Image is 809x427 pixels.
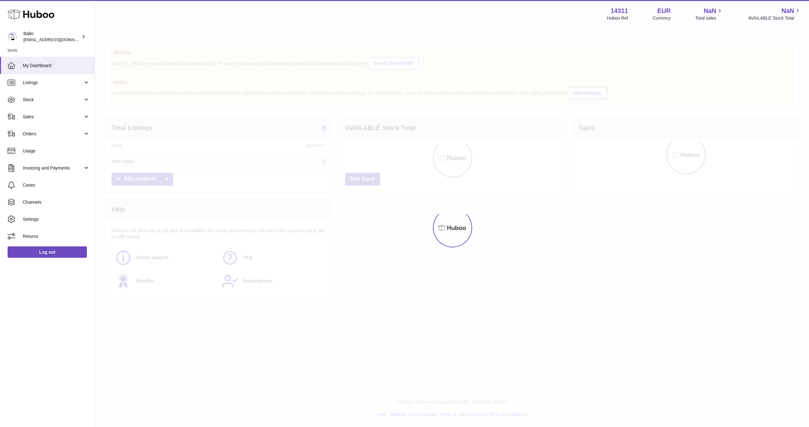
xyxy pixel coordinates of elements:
span: My Dashboard [23,63,90,69]
a: NaN Total sales [695,7,723,21]
div: Balto [23,31,80,43]
span: Stock [23,97,83,103]
a: NaN AVAILABLE Stock Total [748,7,801,21]
strong: 14311 [611,7,628,15]
span: Usage [23,148,90,154]
img: ops@balto.fr [8,32,17,41]
div: Huboo Ref [607,15,628,21]
a: Log out [8,246,87,258]
span: Invoicing and Payments [23,165,83,171]
span: Total sales [695,15,723,21]
span: Sales [23,114,83,120]
span: Channels [23,199,90,205]
span: Returns [23,233,90,239]
span: Orders [23,131,83,137]
span: Listings [23,80,83,86]
span: NaN [703,7,716,15]
span: Cases [23,182,90,188]
span: Settings [23,216,90,222]
span: AVAILABLE Stock Total [748,15,801,21]
div: Currency [653,15,671,21]
span: [EMAIL_ADDRESS][DOMAIN_NAME] [23,37,93,42]
span: NaN [782,7,794,15]
strong: EUR [657,7,671,15]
